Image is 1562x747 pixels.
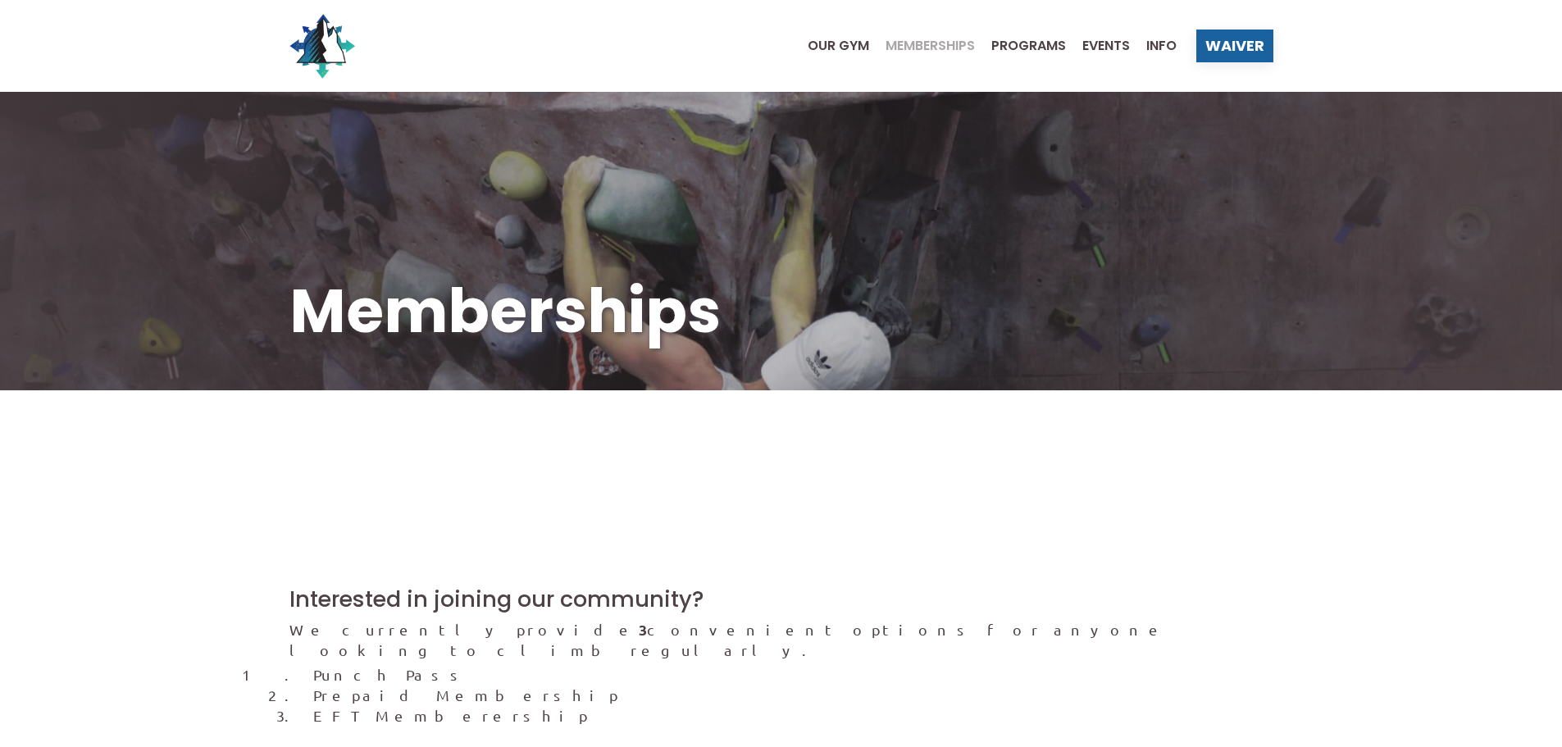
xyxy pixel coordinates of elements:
[1196,30,1273,62] a: Waiver
[808,39,869,52] span: Our Gym
[975,39,1066,52] a: Programs
[313,705,1273,726] li: EFT Memberership
[1082,39,1130,52] span: Events
[313,685,1273,705] li: Prepaid Membership
[639,620,647,639] strong: 3
[289,269,1273,354] h1: Memberships
[289,13,355,79] img: North Wall Logo
[1146,39,1177,52] span: Info
[1205,39,1264,53] span: Waiver
[313,664,1273,685] li: Punch Pass
[289,584,1273,615] h2: Interested in joining our community?
[289,619,1273,660] p: We currently provide convenient options for anyone looking to climb regularly.
[1066,39,1130,52] a: Events
[869,39,975,52] a: Memberships
[886,39,975,52] span: Memberships
[791,39,869,52] a: Our Gym
[991,39,1066,52] span: Programs
[1130,39,1177,52] a: Info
